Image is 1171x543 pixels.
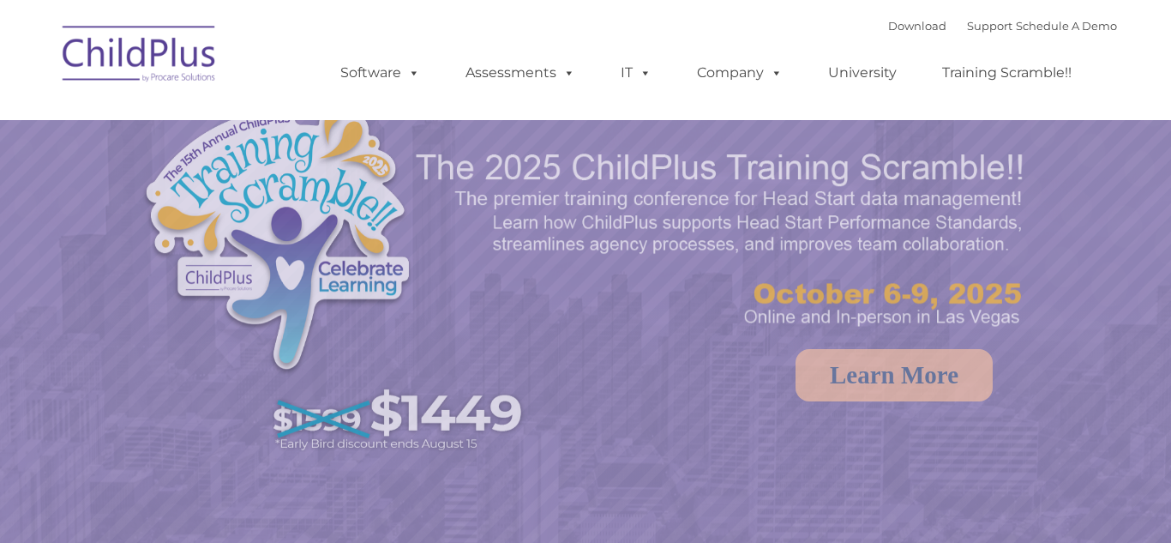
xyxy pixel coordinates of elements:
[811,56,914,90] a: University
[54,14,225,100] img: ChildPlus by Procare Solutions
[888,19,946,33] a: Download
[448,56,592,90] a: Assessments
[967,19,1012,33] a: Support
[604,56,669,90] a: IT
[680,56,800,90] a: Company
[1016,19,1117,33] a: Schedule A Demo
[925,56,1089,90] a: Training Scramble!!
[323,56,437,90] a: Software
[888,19,1117,33] font: |
[796,349,993,401] a: Learn More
